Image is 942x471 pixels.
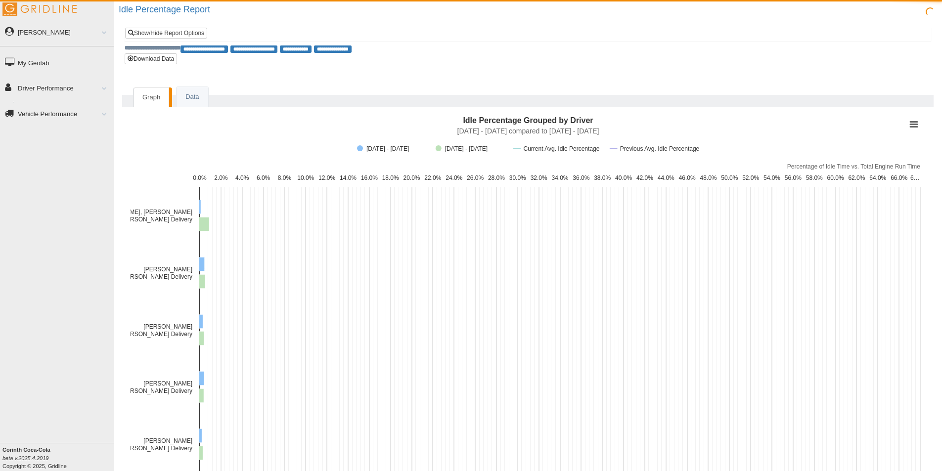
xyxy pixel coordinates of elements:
path: Armstrong, Shawn Jackson Delivery, 30.03. 8/24/2025 - 8/30/2025. [199,388,204,402]
button: Show Previous Avg. Idle Percentage [610,145,700,152]
text: Idle Percentage Grouped by Driver [463,116,593,125]
text: 52.0% [742,174,759,181]
text: 2.0% [214,174,228,181]
text: 48.0% [700,174,717,181]
i: beta v.2025.4.2019 [2,455,48,461]
path: Todd II, Daniel Jackson Delivery, 64.51. 8/24/2025 - 8/30/2025. [199,217,209,231]
text: 6.0% [257,174,270,181]
text: 66.0% [891,174,907,181]
text: 24.0% [446,174,462,181]
text: 62.0% [848,174,865,181]
a: Show/Hide Report Options [125,28,207,39]
text: 30.0% [509,174,526,181]
text: 40.0% [615,174,632,181]
button: Show 8/24/2025 - 8/30/2025 [436,145,503,152]
text: 58.0% [806,174,823,181]
text: [PERSON_NAME] [PERSON_NAME] Delivery [121,380,192,394]
text: 22.0% [424,174,441,181]
text: [PERSON_NAME] [PERSON_NAME] Delivery [121,266,192,280]
text: 56.0% [785,174,802,181]
path: Holloway, Dwight Jackson Delivery, 33.07. 8/17/2025 - 8/23/2025. [199,257,205,271]
text: 14.0% [340,174,357,181]
text: 42.0% [636,174,653,181]
text: 8.0% [278,174,292,181]
b: Corinth Coca-Cola [2,447,50,453]
path: Holloway, Dwight Jackson Delivery, 38.78. 8/24/2025 - 8/30/2025. [199,274,205,288]
button: View chart menu, Idle Percentage Grouped by Driver [907,118,921,131]
div: Copyright © 2025, Gridline [2,446,114,470]
text: 16.0% [361,174,378,181]
text: [PERSON_NAME] [PERSON_NAME] Delivery [121,437,192,452]
text: 0.0% [193,174,207,181]
text: 6… [910,174,920,181]
text: 54.0% [763,174,780,181]
button: Show 8/17/2025 - 8/23/2025 [357,145,425,152]
a: Graph [134,87,169,107]
text: 26.0% [467,174,484,181]
path: Blakely, Logan Jackson Delivery, 23.31. 8/17/2025 - 8/23/2025. [199,314,203,328]
text: 38.0% [594,174,611,181]
text: 12.0% [318,174,335,181]
text: 10.0% [297,174,314,181]
text: 18.0% [382,174,399,181]
text: 50.0% [721,174,738,181]
text: 60.0% [827,174,844,181]
img: Gridline [2,2,77,16]
text: [PERSON_NAME] [PERSON_NAME] Delivery [121,323,192,338]
text: 46.0% [679,174,696,181]
text: 64.0% [869,174,886,181]
h2: Idle Percentage Report [119,5,942,15]
path: Lambert, Christopher Jackson Delivery, 24.54. 8/24/2025 - 8/30/2025. [199,446,203,460]
text: 36.0% [573,174,589,181]
text: 28.0% [488,174,505,181]
text: [DATE] - [DATE] compared to [DATE] - [DATE] [457,127,599,135]
text: 44.0% [658,174,674,181]
path: Lambert, Christopher Jackson Delivery, 17.34. 8/17/2025 - 8/23/2025. [199,428,202,442]
path: Blakely, Logan Jackson Delivery, 31.22. 8/24/2025 - 8/30/2025. [199,331,204,345]
text: 34.0% [551,174,568,181]
text: Percentage of Idle Time vs. Total Engine Run Time [787,163,921,170]
text: 4.0% [235,174,249,181]
text: 20.0% [404,174,420,181]
path: Armstrong, Shawn Jackson Delivery, 30.2. 8/17/2025 - 8/23/2025. [199,371,204,385]
text: [PERSON_NAME], [PERSON_NAME] [PERSON_NAME] Delivery [91,209,192,223]
button: Show Current Avg. Idle Percentage [514,145,600,152]
path: Todd II, Daniel Jackson Delivery, 10.46. 8/17/2025 - 8/23/2025. [199,200,201,214]
text: 32.0% [531,174,547,181]
button: Download Data [125,53,177,64]
a: Data [177,87,208,107]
